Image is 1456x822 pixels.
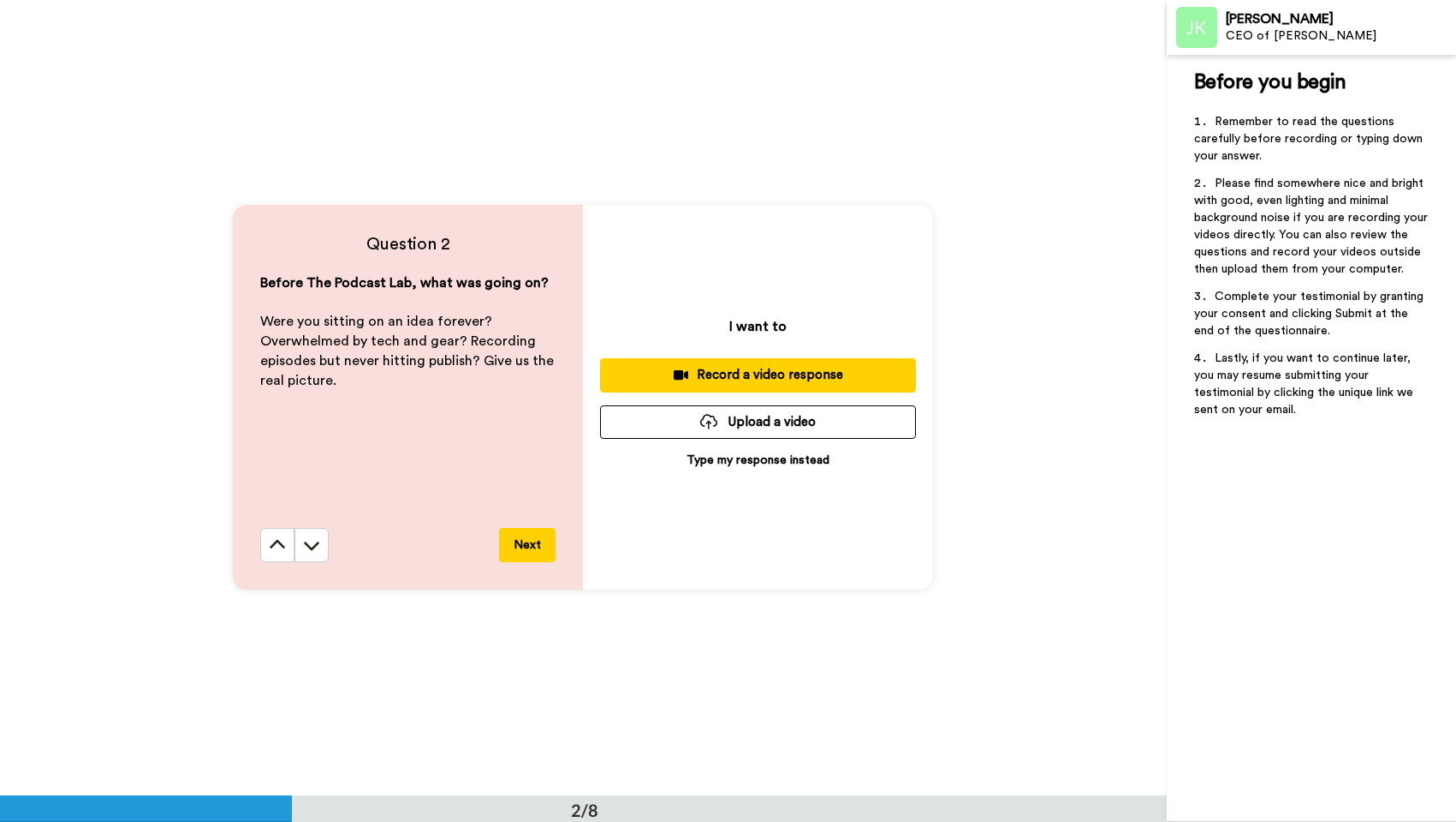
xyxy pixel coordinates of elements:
[1194,291,1427,337] span: Complete your testimonial by granting your consent and clicking Submit at the end of the question...
[260,232,556,256] h4: Question 2
[729,316,787,337] p: I want to
[1226,29,1455,44] div: CEO of [PERSON_NAME]
[614,366,902,384] div: Record a video response
[260,276,549,290] span: Before The Podcast Lab, what was going on?
[1226,11,1455,27] div: [PERSON_NAME]
[1176,7,1217,48] img: Profile Image
[686,452,829,469] p: Type my response instead
[1194,177,1431,275] span: Please find somewhere nice and bright with good, even lighting and minimal background noise if yo...
[600,358,916,392] button: Record a video response
[499,528,556,562] button: Next
[1194,352,1417,416] span: Lastly, if you want to continue later, you may resume submitting your testimonial by clicking the...
[260,315,557,387] span: Were you sitting on an idea forever? Overwhelmed by tech and gear? Recording episodes but never h...
[544,798,626,822] div: 2/8
[1194,116,1426,162] span: Remember to read the questions carefully before recording or typing down your answer.
[600,405,916,439] button: Upload a video
[1194,72,1346,93] span: Before you begin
